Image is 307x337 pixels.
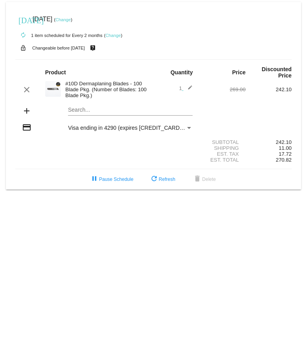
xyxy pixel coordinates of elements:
[22,123,31,132] mat-icon: credit_card
[22,106,31,116] mat-icon: add
[193,175,202,184] mat-icon: delete
[143,172,182,186] button: Refresh
[15,33,103,38] small: 1 item scheduled for Every 2 months
[200,139,246,145] div: Subtotal
[200,145,246,151] div: Shipping
[18,15,28,24] mat-icon: [DATE]
[279,151,292,157] span: 17.72
[246,139,292,145] div: 242.10
[179,85,193,91] span: 1
[83,172,140,186] button: Pause Schedule
[32,46,85,50] small: Changeable before [DATE]
[262,66,292,79] strong: Discounted Price
[90,175,99,184] mat-icon: pause
[105,33,121,38] a: Change
[183,85,193,94] mat-icon: edit
[68,125,200,131] span: Visa ending in 4290 (expires [CREDIT_CARD_DATA])
[104,33,123,38] small: ( )
[246,87,292,92] div: 242.10
[90,177,133,182] span: Pause Schedule
[193,177,216,182] span: Delete
[45,81,61,97] img: dermaplanepro-10d-dermaplaning-blade-close-up.png
[18,43,28,53] mat-icon: lock_open
[171,69,193,76] strong: Quantity
[200,151,246,157] div: Est. Tax
[61,81,153,98] div: #10D Dermaplaning Blades - 100 Blade Pkg. (Number of Blades: 100 Blade Pkg.)
[68,125,193,131] mat-select: Payment Method
[54,17,72,22] small: ( )
[18,31,28,40] mat-icon: autorenew
[149,175,159,184] mat-icon: refresh
[45,69,66,76] strong: Product
[22,85,31,94] mat-icon: clear
[55,17,71,22] a: Change
[279,145,292,151] span: 11.00
[68,107,193,113] input: Search...
[232,69,246,76] strong: Price
[200,157,246,163] div: Est. Total
[186,172,222,186] button: Delete
[149,177,175,182] span: Refresh
[200,87,246,92] div: 269.00
[276,157,292,163] span: 270.82
[88,43,97,53] mat-icon: live_help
